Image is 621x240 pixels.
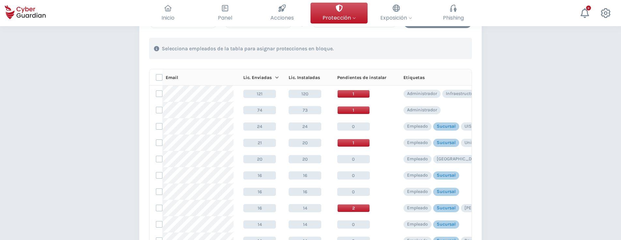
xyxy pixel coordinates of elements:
p: Sucursal [437,205,456,211]
span: 1 [337,90,370,98]
div: Lic. Enviadas [243,74,279,81]
span: 20 [289,155,321,163]
p: Empleado [407,221,428,227]
button: Panel [196,3,253,24]
span: 0 [337,122,370,131]
span: 74 [243,106,276,114]
p: [PERSON_NAME] [464,205,500,211]
span: Panel [218,14,232,22]
button: Exposición [368,3,425,24]
button: Protección [310,3,368,24]
p: UIS [464,123,472,129]
p: Administrador [407,91,437,97]
p: [GEOGRAPHIC_DATA][PERSON_NAME] [437,156,516,162]
span: Protección [323,14,356,22]
p: Sucursal [437,123,456,129]
p: Empleado [407,172,428,178]
span: 16 [243,188,276,196]
div: + [586,6,591,10]
span: 0 [337,188,370,196]
span: 0 [337,171,370,180]
p: Empleado [407,123,428,129]
span: 24 [289,122,321,131]
span: 14 [289,204,321,212]
span: 0 [337,220,370,229]
p: Empleado [407,205,428,211]
span: 14 [243,220,276,229]
span: 16 [243,204,276,212]
span: 0 [337,155,370,163]
span: 2 [337,204,370,212]
span: Acciones [270,14,294,22]
p: Sucursal [437,221,456,227]
p: Empleado [407,156,428,162]
span: 14 [289,220,321,229]
p: Union [464,140,477,146]
span: 16 [289,188,321,196]
span: 21 [243,139,276,147]
p: Selecciona empleados de la tabla para asignar protecciones en bloque. [162,45,334,52]
span: 1 [337,106,370,114]
p: Sucursal [437,189,456,195]
p: Infraestructura [446,91,478,97]
span: 16 [243,171,276,180]
div: Email [166,74,234,81]
span: 73 [289,106,321,114]
p: Empleado [407,140,428,146]
span: Exposición [380,14,412,22]
button: Phishing [425,3,482,24]
span: | [301,17,303,27]
span: 121 [243,90,276,98]
div: Pendientes de instalar [337,74,394,81]
span: 24 [243,122,276,131]
span: Inicio [161,14,174,22]
p: Empleado [407,189,428,195]
button: Acciones [253,3,310,24]
span: 120 [289,90,321,98]
span: 16 [289,171,321,180]
p: Sucursal [437,172,456,178]
div: Etiquetas [403,74,547,81]
span: 20 [289,139,321,147]
p: Sucursal [437,140,456,146]
span: Phishing [443,14,464,22]
div: Lic. Instaladas [289,74,327,81]
span: 20 [243,155,276,163]
span: 1 [337,139,370,147]
p: Administrador [407,107,437,113]
button: Inicio [139,3,196,24]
